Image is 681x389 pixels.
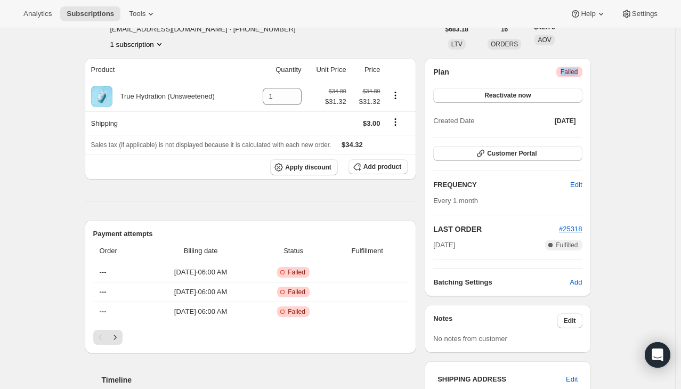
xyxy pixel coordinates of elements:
span: Edit [566,374,578,385]
button: #25318 [559,224,582,234]
span: [DATE] · 06:00 AM [148,306,254,317]
span: $31.32 [353,96,380,107]
span: [DATE] · 06:00 AM [148,287,254,297]
span: Failed [288,307,305,316]
a: #25318 [559,225,582,233]
span: Reactivate now [484,91,531,100]
button: $683.18 [439,22,475,37]
span: Sales tax (if applicable) is not displayed because it is calculated with each new order. [91,141,331,149]
span: [EMAIL_ADDRESS][DOMAIN_NAME] · [PHONE_NUMBER] [110,24,305,35]
span: ORDERS [491,40,518,48]
th: Unit Price [305,58,350,82]
button: Shipping actions [387,116,404,128]
span: [DATE] [433,240,455,250]
button: Help [564,6,612,21]
button: Product actions [387,90,404,101]
button: Edit [564,176,588,193]
h3: Notes [433,313,557,328]
button: Tools [123,6,163,21]
span: Created Date [433,116,474,126]
span: Customer Portal [487,149,537,158]
span: Fulfilled [556,241,578,249]
span: [DATE] [555,117,576,125]
button: Edit [557,313,582,328]
span: Failed [288,288,305,296]
span: Fulfillment [333,246,401,256]
button: Product actions [110,39,165,50]
h2: Payment attempts [93,229,408,239]
button: Subscriptions [60,6,120,21]
span: No notes from customer [433,335,507,343]
span: Add product [363,163,401,171]
span: Apply discount [285,163,331,172]
button: Add [563,274,588,291]
button: Settings [615,6,664,21]
button: Analytics [17,6,58,21]
span: --- [100,268,107,276]
small: $34.80 [329,88,346,94]
span: $31.32 [325,96,346,107]
span: Edit [570,180,582,190]
th: Order [93,239,145,263]
span: $683.18 [445,25,468,34]
h6: Batching Settings [433,277,570,288]
button: 16 [494,22,514,37]
th: Quantity [249,58,305,82]
span: Tools [129,10,145,18]
div: Open Intercom Messenger [645,342,670,368]
div: True Hydration (Unsweetened) [112,91,215,102]
span: Edit [564,317,576,325]
span: Analytics [23,10,52,18]
span: Add [570,277,582,288]
h2: FREQUENCY [433,180,570,190]
span: Every 1 month [433,197,478,205]
button: [DATE] [548,114,582,128]
span: AOV [538,36,551,44]
span: [DATE] · 06:00 AM [148,267,254,278]
span: $3.00 [363,119,380,127]
span: 16 [501,25,508,34]
span: Failed [288,268,305,277]
th: Product [85,58,249,82]
th: Shipping [85,111,249,135]
button: Add product [348,159,408,174]
h2: Plan [433,67,449,77]
h2: Timeline [102,375,417,385]
button: Next [108,330,123,345]
img: product img [91,86,112,107]
span: --- [100,307,107,315]
span: LTV [451,40,463,48]
h2: LAST ORDER [433,224,559,234]
span: $34.32 [342,141,363,149]
button: Reactivate now [433,88,582,103]
span: Status [260,246,327,256]
th: Price [350,58,384,82]
span: --- [100,288,107,296]
button: Customer Portal [433,146,582,161]
button: Apply discount [270,159,338,175]
h3: SHIPPING ADDRESS [437,374,566,385]
small: $34.80 [362,88,380,94]
span: Billing date [148,246,254,256]
span: Help [581,10,595,18]
nav: Pagination [93,330,408,345]
button: Edit [560,371,584,388]
span: Subscriptions [67,10,114,18]
span: Settings [632,10,658,18]
span: Failed [561,68,578,76]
